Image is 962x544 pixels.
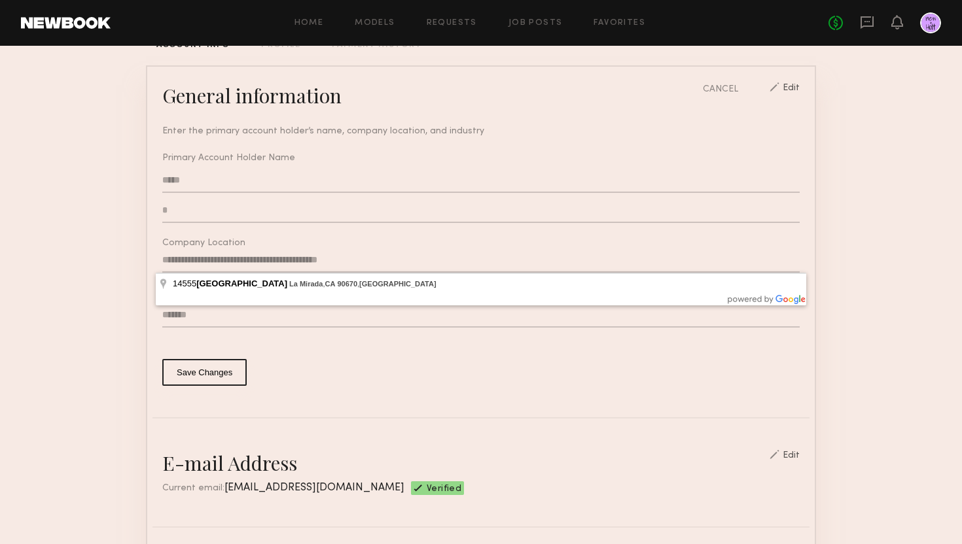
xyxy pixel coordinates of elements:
[355,19,395,27] a: Models
[162,481,404,495] div: Current email:
[594,19,645,27] a: Favorites
[162,154,800,163] div: Primary Account Holder Name
[508,19,563,27] a: Job Posts
[325,280,335,288] span: CA
[162,239,800,248] div: Company Location
[783,84,800,96] div: Edit
[359,280,436,288] span: [GEOGRAPHIC_DATA]
[289,280,436,288] span: , ,
[162,359,247,386] button: Save Changes
[173,279,289,288] span: 14555
[162,82,342,109] div: General information
[337,280,357,288] span: 90670
[162,450,297,476] div: E-mail Address
[224,483,404,493] span: [EMAIL_ADDRESS][DOMAIN_NAME]
[703,82,738,96] div: CANCEL
[427,484,461,495] span: Verified
[783,451,800,460] div: Edit
[162,124,800,138] div: Enter the primary account holder’s name, company location, and industry
[294,19,324,27] a: Home
[427,19,477,27] a: Requests
[196,279,287,288] span: [GEOGRAPHIC_DATA]
[289,280,323,288] span: La Mirada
